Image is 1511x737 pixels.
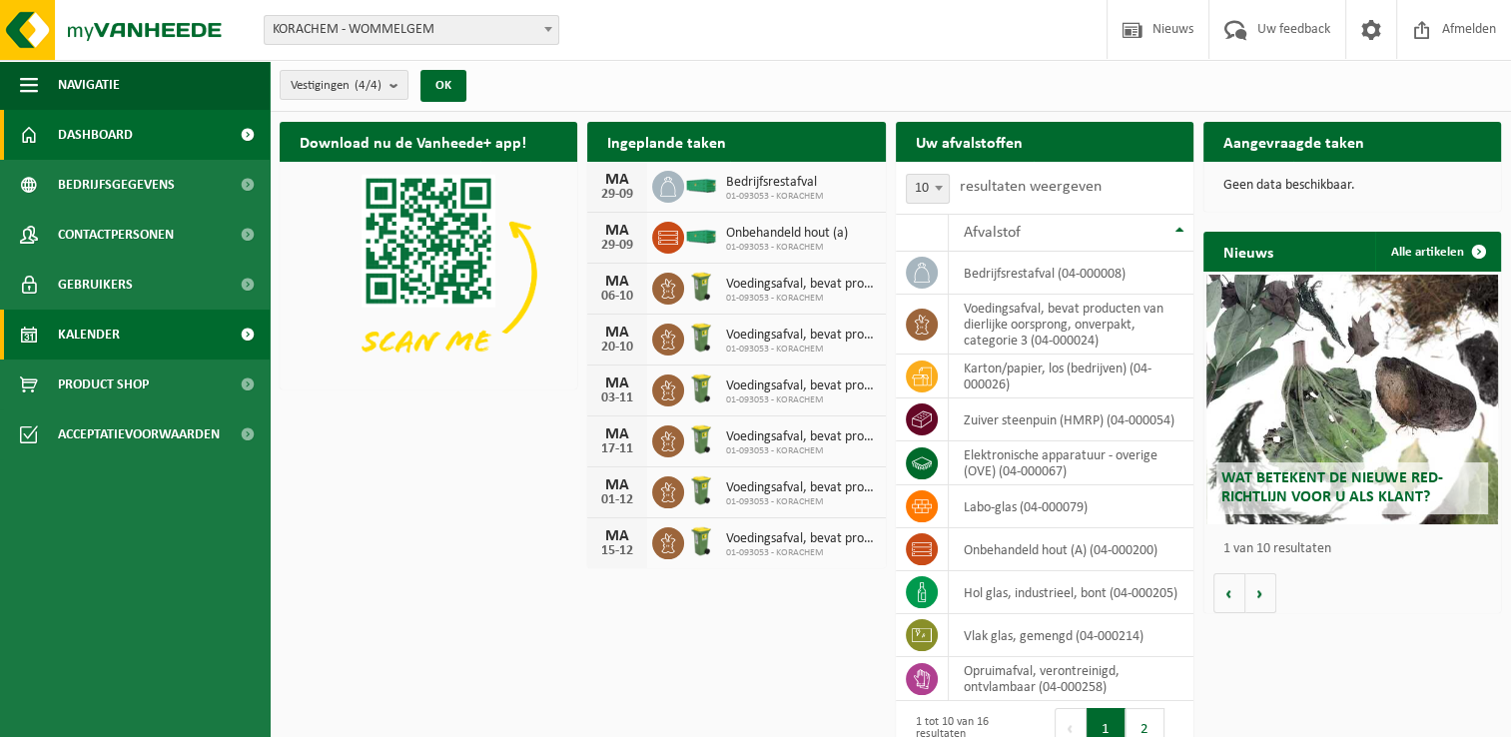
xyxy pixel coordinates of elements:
div: 01-12 [597,493,637,507]
button: Vorige [1213,573,1245,613]
div: 20-10 [597,341,637,355]
img: WB-0140-HPE-GN-50 [684,270,718,304]
td: elektronische apparatuur - overige (OVE) (04-000067) [949,441,1193,485]
span: Contactpersonen [58,210,174,260]
h2: Ingeplande taken [587,122,746,161]
button: Volgende [1245,573,1276,613]
span: 01-093053 - KORACHEM [726,496,875,508]
p: 1 van 10 resultaten [1223,542,1491,556]
div: 03-11 [597,391,637,405]
td: voedingsafval, bevat producten van dierlijke oorsprong, onverpakt, categorie 3 (04-000024) [949,295,1193,355]
img: HK-XC-30-GN-00 [684,227,718,245]
button: Vestigingen(4/4) [280,70,408,100]
span: 10 [906,174,950,204]
div: MA [597,274,637,290]
img: Download de VHEPlus App [280,162,577,385]
a: Wat betekent de nieuwe RED-richtlijn voor u als klant? [1206,275,1498,524]
h2: Uw afvalstoffen [896,122,1043,161]
span: Voedingsafval, bevat producten van dierlijke oorsprong, onverpakt, categorie 3 [726,277,875,293]
span: 01-093053 - KORACHEM [726,547,875,559]
span: KORACHEM - WOMMELGEM [264,15,559,45]
span: Bedrijfsrestafval [726,175,824,191]
span: Dashboard [58,110,133,160]
span: Bedrijfsgegevens [58,160,175,210]
span: Voedingsafval, bevat producten van dierlijke oorsprong, onverpakt, categorie 3 [726,429,875,445]
span: Gebruikers [58,260,133,310]
div: MA [597,325,637,341]
span: Voedingsafval, bevat producten van dierlijke oorsprong, onverpakt, categorie 3 [726,480,875,496]
img: WB-0140-HPE-GN-50 [684,524,718,558]
span: 01-093053 - KORACHEM [726,242,848,254]
div: MA [597,375,637,391]
td: vlak glas, gemengd (04-000214) [949,614,1193,657]
div: 15-12 [597,544,637,558]
span: KORACHEM - WOMMELGEM [265,16,558,44]
div: MA [597,477,637,493]
span: 01-093053 - KORACHEM [726,191,824,203]
td: hol glas, industrieel, bont (04-000205) [949,571,1193,614]
span: Voedingsafval, bevat producten van dierlijke oorsprong, onverpakt, categorie 3 [726,378,875,394]
span: Onbehandeld hout (a) [726,226,848,242]
div: MA [597,223,637,239]
span: 10 [907,175,949,203]
span: Voedingsafval, bevat producten van dierlijke oorsprong, onverpakt, categorie 3 [726,328,875,344]
h2: Aangevraagde taken [1203,122,1384,161]
td: zuiver steenpuin (HMRP) (04-000054) [949,398,1193,441]
a: Alle artikelen [1375,232,1499,272]
span: Acceptatievoorwaarden [58,409,220,459]
span: Afvalstof [964,225,1021,241]
div: 29-09 [597,188,637,202]
span: 01-093053 - KORACHEM [726,293,875,305]
span: Vestigingen [291,71,381,101]
img: WB-0140-HPE-GN-50 [684,371,718,405]
count: (4/4) [355,79,381,92]
span: Navigatie [58,60,120,110]
td: labo-glas (04-000079) [949,485,1193,528]
div: MA [597,528,637,544]
p: Geen data beschikbaar. [1223,179,1481,193]
img: WB-0140-HPE-GN-50 [684,321,718,355]
img: HK-XC-30-GN-00 [684,176,718,194]
label: resultaten weergeven [960,179,1102,195]
td: bedrijfsrestafval (04-000008) [949,252,1193,295]
h2: Nieuws [1203,232,1293,271]
span: 01-093053 - KORACHEM [726,445,875,457]
span: Voedingsafval, bevat producten van dierlijke oorsprong, onverpakt, categorie 3 [726,531,875,547]
div: MA [597,172,637,188]
span: Wat betekent de nieuwe RED-richtlijn voor u als klant? [1221,470,1443,505]
td: opruimafval, verontreinigd, ontvlambaar (04-000258) [949,657,1193,701]
span: 01-093053 - KORACHEM [726,394,875,406]
td: karton/papier, los (bedrijven) (04-000026) [949,355,1193,398]
span: Kalender [58,310,120,360]
span: 01-093053 - KORACHEM [726,344,875,356]
img: WB-0140-HPE-GN-50 [684,422,718,456]
td: onbehandeld hout (A) (04-000200) [949,528,1193,571]
div: 17-11 [597,442,637,456]
div: 06-10 [597,290,637,304]
button: OK [420,70,466,102]
img: WB-0140-HPE-GN-50 [684,473,718,507]
span: Product Shop [58,360,149,409]
h2: Download nu de Vanheede+ app! [280,122,546,161]
div: 29-09 [597,239,637,253]
div: MA [597,426,637,442]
